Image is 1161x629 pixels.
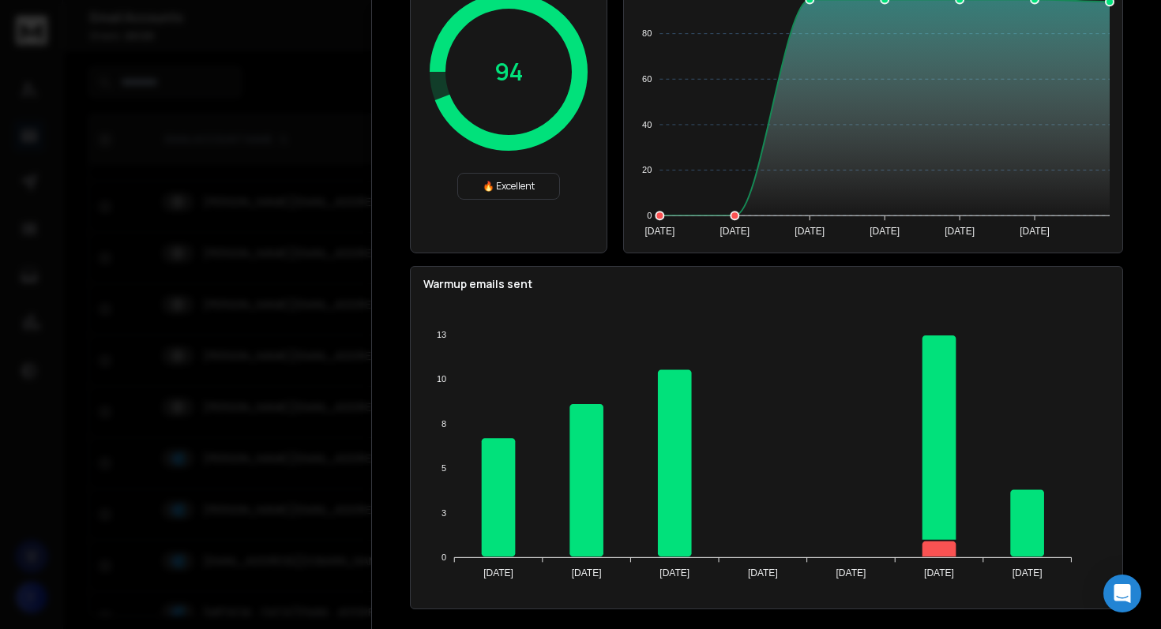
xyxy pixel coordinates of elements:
p: Warmup emails sent [423,276,1110,292]
tspan: [DATE] [1013,567,1043,578]
tspan: 20 [642,165,652,174]
tspan: [DATE] [748,567,778,578]
tspan: 0 [647,211,652,220]
tspan: [DATE] [945,226,975,237]
tspan: [DATE] [659,567,689,578]
tspan: [DATE] [836,567,866,578]
tspan: [DATE] [870,226,900,237]
p: 94 [494,58,524,86]
tspan: 13 [437,330,446,339]
tspan: 40 [642,120,652,129]
div: 🔥 Excellent [457,173,560,200]
tspan: 0 [441,552,446,562]
tspan: [DATE] [795,226,825,237]
tspan: 5 [441,463,446,473]
tspan: [DATE] [1020,226,1050,237]
tspan: 80 [642,28,652,38]
tspan: [DATE] [924,567,954,578]
tspan: 8 [441,419,446,429]
tspan: [DATE] [644,226,674,237]
tspan: [DATE] [720,226,750,237]
tspan: 60 [642,74,652,84]
tspan: 10 [437,374,446,384]
tspan: [DATE] [483,567,513,578]
div: Open Intercom Messenger [1103,575,1141,612]
tspan: [DATE] [572,567,602,578]
tspan: 3 [441,508,446,518]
